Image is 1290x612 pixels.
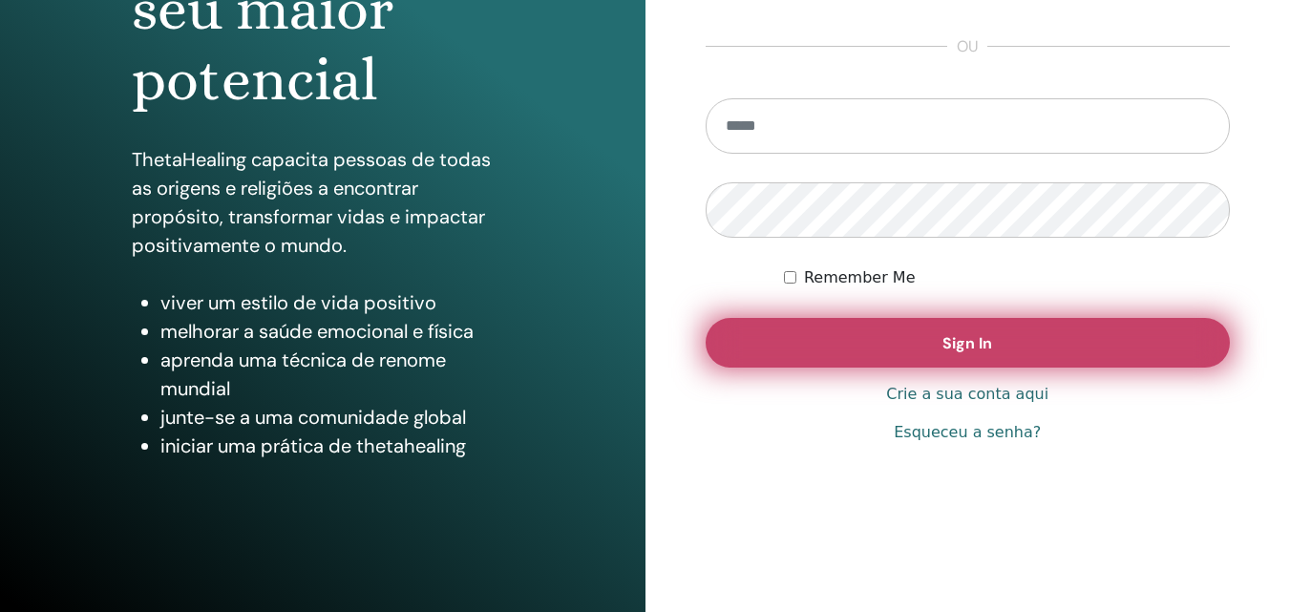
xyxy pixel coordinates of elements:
li: aprenda uma técnica de renome mundial [160,346,514,403]
li: viver um estilo de vida positivo [160,288,514,317]
li: melhorar a saúde emocional e física [160,317,514,346]
a: Crie a sua conta aqui [886,383,1048,406]
li: iniciar uma prática de thetahealing [160,432,514,460]
a: Esqueceu a senha? [894,421,1041,444]
span: ou [947,35,987,58]
p: ThetaHealing capacita pessoas de todas as origens e religiões a encontrar propósito, transformar ... [132,145,514,260]
li: junte-se a uma comunidade global [160,403,514,432]
div: Keep me authenticated indefinitely or until I manually logout [784,266,1230,289]
span: Sign In [942,333,992,353]
label: Remember Me [804,266,916,289]
button: Sign In [706,318,1231,368]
